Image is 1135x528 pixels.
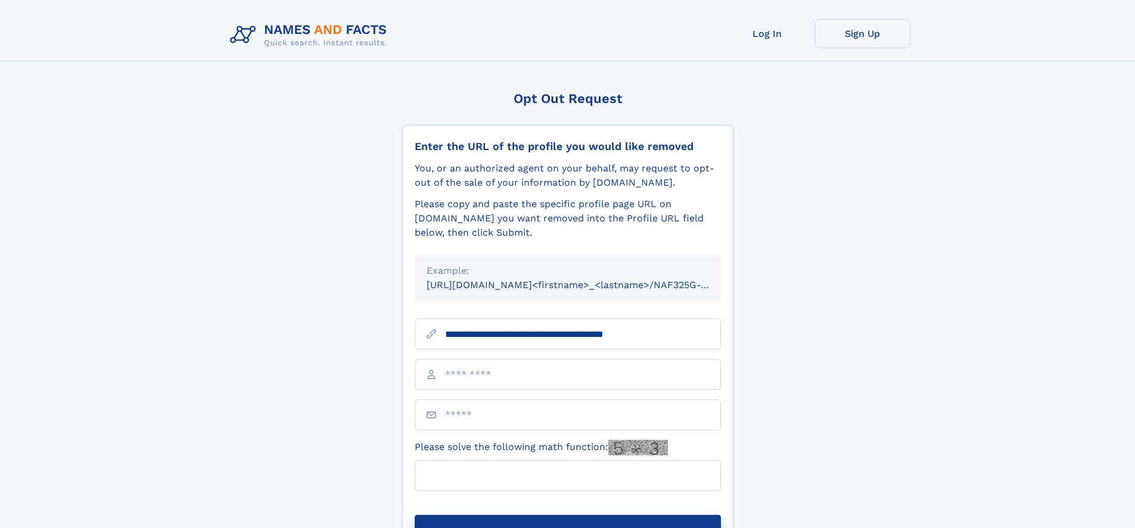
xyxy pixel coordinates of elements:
a: Sign Up [815,19,910,48]
label: Please solve the following math function: [415,440,668,455]
div: Please copy and paste the specific profile page URL on [DOMAIN_NAME] you want removed into the Pr... [415,197,721,240]
div: Opt Out Request [402,91,733,106]
img: Logo Names and Facts [225,19,397,51]
a: Log In [720,19,815,48]
div: Example: [427,264,709,278]
small: [URL][DOMAIN_NAME]<firstname>_<lastname>/NAF325G-xxxxxxxx [427,279,744,290]
div: You, or an authorized agent on your behalf, may request to opt-out of the sale of your informatio... [415,161,721,190]
div: Enter the URL of the profile you would like removed [415,140,721,153]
